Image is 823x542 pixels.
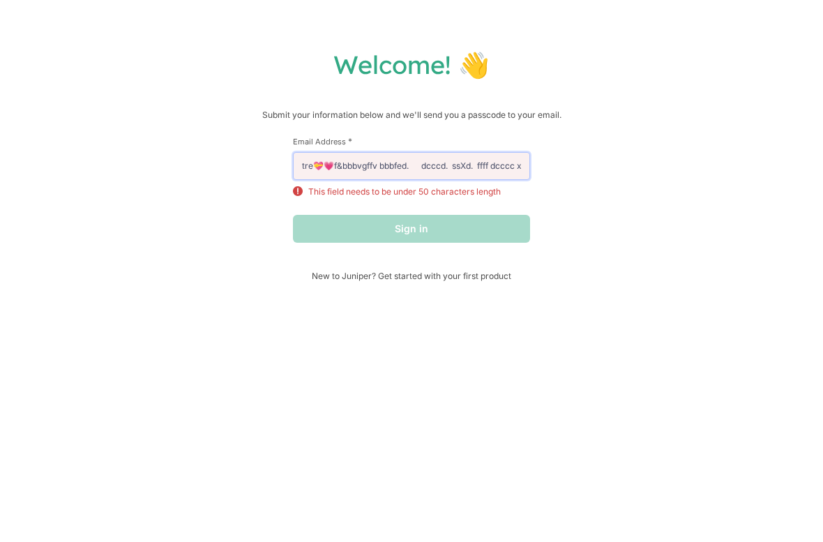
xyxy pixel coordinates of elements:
p: Submit your information below and we'll send you a passcode to your email. [14,108,809,122]
input: email@example.com [293,152,530,180]
h1: Welcome! 👋 [14,49,809,80]
p: This field needs to be under 50 characters length [308,186,501,198]
span: This field is required. [348,136,352,146]
label: Email Address [293,136,530,146]
span: New to Juniper? Get started with your first product [293,271,530,281]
